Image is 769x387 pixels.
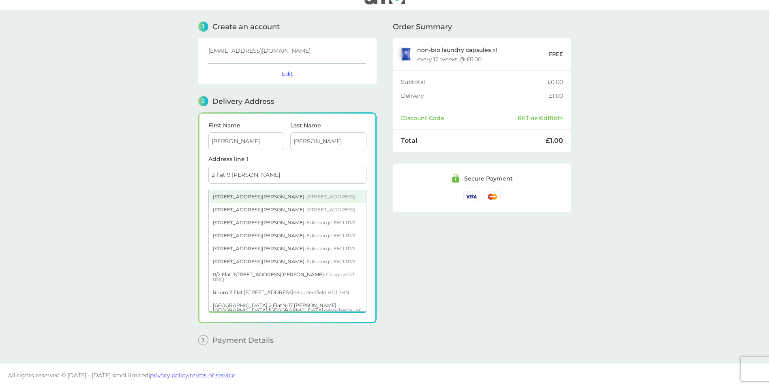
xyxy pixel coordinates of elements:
[306,245,355,252] span: Edinburgh EH11 1TW
[198,21,208,32] span: 1
[212,98,274,105] span: Delivery Address
[209,286,366,299] div: Room 2 Flat [STREET_ADDRESS] -
[209,190,366,203] div: [STREET_ADDRESS][PERSON_NAME] -
[306,232,355,239] span: Edinburgh EH11 1TW
[401,79,548,85] div: Subtotal
[401,93,549,99] div: Delivery
[150,372,188,379] a: privacy policy
[463,191,480,202] img: /assets/icons/cards/visa.svg
[212,337,274,344] span: Payment Details
[549,93,563,99] div: £1.00
[209,255,366,268] div: [STREET_ADDRESS][PERSON_NAME] -
[198,335,208,345] span: 3
[209,216,366,229] div: [STREET_ADDRESS][PERSON_NAME] -
[401,115,518,121] div: Discount Code
[282,70,293,77] button: Edit
[306,193,356,200] span: [STREET_ADDRESS]
[295,289,349,295] span: Huddersfield HD1 2HN
[393,23,452,30] span: Order Summary
[212,23,280,30] span: Create an account
[464,176,513,181] div: Secure Payment
[198,96,208,106] span: 2
[401,138,546,144] div: Total
[209,299,366,322] div: [GEOGRAPHIC_DATA] 2 Flat 9-17 [PERSON_NAME][GEOGRAPHIC_DATA] [GEOGRAPHIC_DATA] -
[306,219,355,226] span: Edinburgh EH11 1TW
[208,156,366,162] label: Address line 1
[190,372,235,379] a: terms of service
[417,46,491,54] span: non-bio laundry capsules
[306,258,355,264] span: Edinburgh EH11 1TW
[548,79,563,85] div: £0.00
[209,242,366,255] div: [STREET_ADDRESS][PERSON_NAME] -
[417,56,482,62] div: every 12 weeks @ £6.00
[209,268,366,286] div: 0/2 Flat [STREET_ADDRESS][PERSON_NAME] -
[417,47,497,53] p: x 1
[518,115,563,121] div: RKT-ae16df8bf4
[546,138,563,144] div: £1.00
[208,47,311,54] span: [EMAIL_ADDRESS][DOMAIN_NAME]
[209,203,366,216] div: [STREET_ADDRESS][PERSON_NAME] -
[209,229,366,242] div: [STREET_ADDRESS][PERSON_NAME] -
[484,191,501,202] img: /assets/icons/cards/mastercard.svg
[208,123,285,128] label: First Name
[290,123,366,128] label: Last Name
[549,50,563,58] p: FREE
[306,206,356,213] span: [STREET_ADDRESS]
[213,271,355,282] span: Glasgow G3 8NQ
